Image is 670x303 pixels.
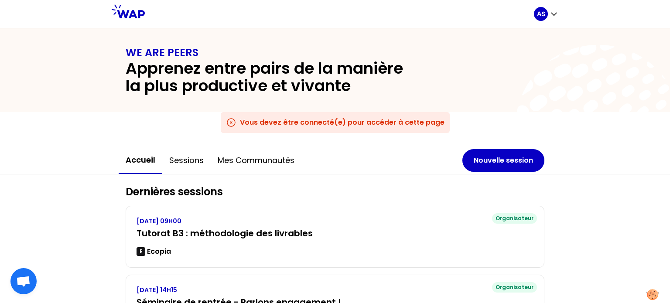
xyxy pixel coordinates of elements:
[126,46,544,60] h1: WE ARE PEERS
[211,147,301,174] button: Mes communautés
[137,217,533,225] p: [DATE] 09H00
[162,147,211,174] button: Sessions
[492,213,537,224] div: Organisateur
[492,282,537,293] div: Organisateur
[126,60,419,95] h2: Apprenez entre pairs de la manière la plus productive et vivante
[140,248,143,255] p: E
[462,149,544,172] button: Nouvelle session
[537,10,545,18] p: AS
[126,185,544,199] h2: Dernières sessions
[534,7,558,21] button: AS
[240,117,444,128] h3: Vous devez être connecté(e) pour accéder à cette page
[137,227,533,239] h3: Tutorat B3 : méthodologie des livrables
[10,268,37,294] a: Ouvrir le chat
[147,246,171,257] p: Ecopia
[119,147,162,174] button: Accueil
[137,217,533,257] a: [DATE] 09H00Tutorat B3 : méthodologie des livrablesEEcopia
[137,286,533,294] p: [DATE] 14H15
